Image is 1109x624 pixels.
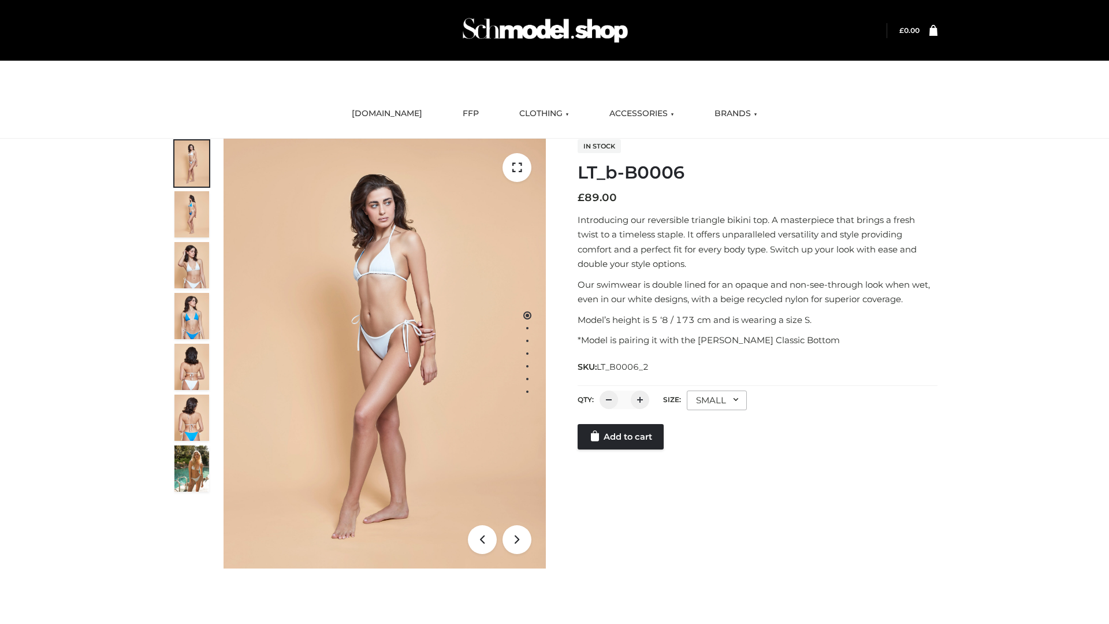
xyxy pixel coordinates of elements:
[174,293,209,339] img: ArielClassicBikiniTop_CloudNine_AzureSky_OW114ECO_4-scaled.jpg
[174,344,209,390] img: ArielClassicBikiniTop_CloudNine_AzureSky_OW114ECO_7-scaled.jpg
[511,101,578,127] a: CLOTHING
[343,101,431,127] a: [DOMAIN_NAME]
[578,424,664,450] a: Add to cart
[601,101,683,127] a: ACCESSORIES
[174,140,209,187] img: ArielClassicBikiniTop_CloudNine_AzureSky_OW114ECO_1-scaled.jpg
[578,313,937,328] p: Model’s height is 5 ‘8 / 173 cm and is wearing a size S.
[454,101,487,127] a: FFP
[578,395,594,404] label: QTY:
[174,445,209,492] img: Arieltop_CloudNine_AzureSky2.jpg
[578,191,585,204] span: £
[459,8,632,53] img: Schmodel Admin 964
[578,162,937,183] h1: LT_b-B0006
[174,395,209,441] img: ArielClassicBikiniTop_CloudNine_AzureSky_OW114ECO_8-scaled.jpg
[597,362,649,372] span: LT_B0006_2
[899,26,904,35] span: £
[687,391,747,410] div: SMALL
[706,101,766,127] a: BRANDS
[578,191,617,204] bdi: 89.00
[224,139,546,569] img: LT_b-B0006
[578,333,937,348] p: *Model is pairing it with the [PERSON_NAME] Classic Bottom
[578,213,937,272] p: Introducing our reversible triangle bikini top. A masterpiece that brings a fresh twist to a time...
[174,191,209,237] img: ArielClassicBikiniTop_CloudNine_AzureSky_OW114ECO_2-scaled.jpg
[174,242,209,288] img: ArielClassicBikiniTop_CloudNine_AzureSky_OW114ECO_3-scaled.jpg
[578,360,650,374] span: SKU:
[578,277,937,307] p: Our swimwear is double lined for an opaque and non-see-through look when wet, even in our white d...
[899,26,920,35] a: £0.00
[899,26,920,35] bdi: 0.00
[663,395,681,404] label: Size:
[578,139,621,153] span: In stock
